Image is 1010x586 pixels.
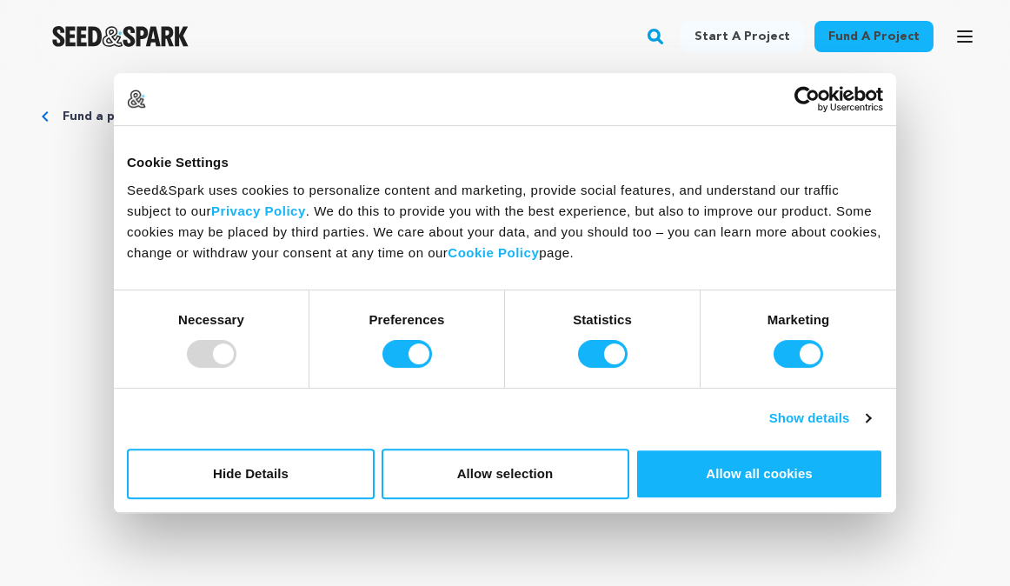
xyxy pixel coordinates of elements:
[127,90,146,109] img: logo
[52,26,189,47] img: Seed&Spark Logo Dark Mode
[767,312,830,327] strong: Marketing
[63,108,153,125] a: Fund a project
[369,312,445,327] strong: Preferences
[573,312,632,327] strong: Statistics
[731,86,883,112] a: Usercentrics Cookiebot - opens in a new window
[769,408,870,429] a: Show details
[211,203,306,218] a: Privacy Policy
[178,312,244,327] strong: Necessary
[448,245,539,260] a: Cookie Policy
[635,449,883,499] button: Allow all cookies
[127,152,883,173] div: Cookie Settings
[382,449,629,499] button: Allow selection
[42,108,968,125] div: Breadcrumb
[52,26,189,47] a: Seed&Spark Homepage
[127,449,375,499] button: Hide Details
[127,180,883,263] div: Seed&Spark uses cookies to personalize content and marketing, provide social features, and unders...
[814,21,934,52] a: Fund a project
[681,21,804,52] a: Start a project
